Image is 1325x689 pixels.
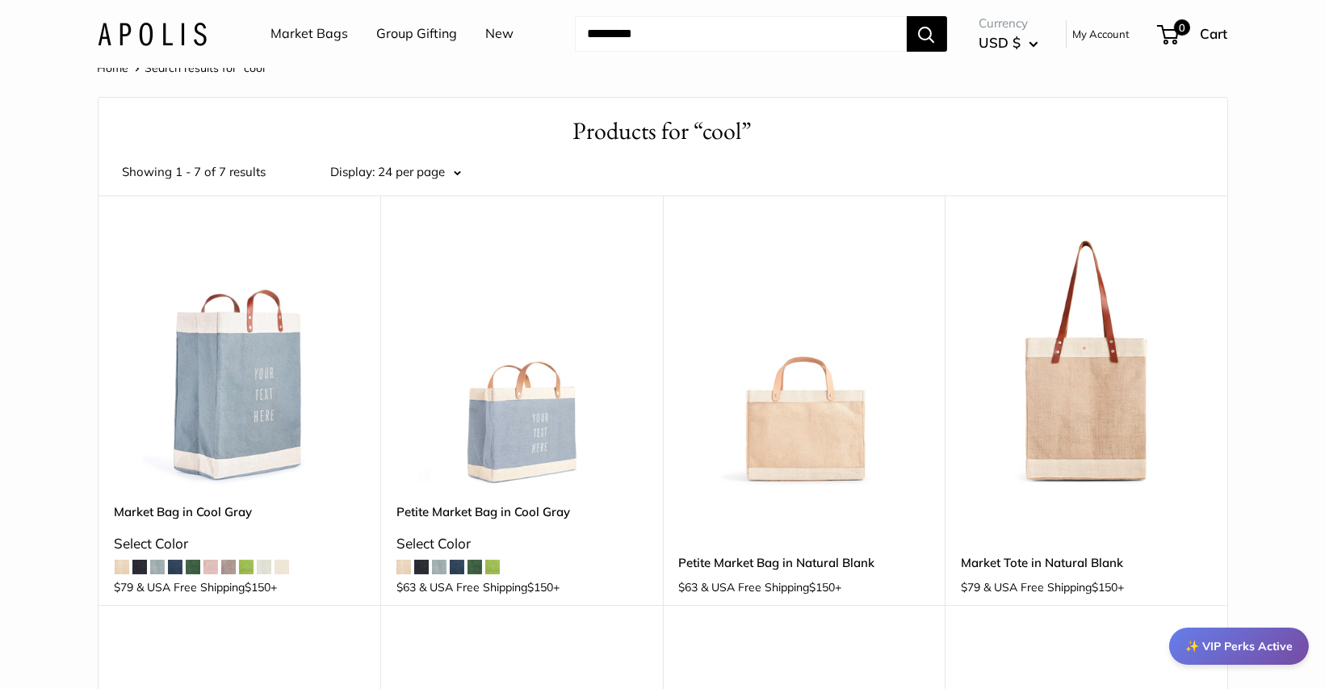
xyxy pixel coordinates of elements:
a: Market Bags [271,22,349,46]
img: Market Tote in Natural Blank [961,236,1211,486]
button: 24 per page [379,161,461,183]
span: $150 [1092,580,1117,594]
span: & USA Free Shipping + [983,582,1124,593]
span: 24 per page [379,164,446,179]
a: Home [98,61,129,75]
span: $150 [245,580,271,594]
a: Market Tote in Natural BlankMarket Tote in Natural Blank [961,236,1211,486]
span: & USA Free Shipping + [702,582,842,593]
a: Petite Market Bag in Natural BlankPetite Market Bag in Natural Blank [679,236,929,486]
div: Select Color [115,531,365,557]
input: Search... [575,16,907,52]
img: Apolis [98,22,207,45]
span: $79 [961,580,980,594]
div: Select Color [396,531,647,557]
a: Petite Market Bag in Natural Blank [679,553,929,572]
span: $150 [810,580,836,594]
a: 0 Cart [1159,21,1228,47]
span: $63 [396,580,416,594]
h1: Products for “cool” [123,114,1203,149]
a: Market Bag in Cool Gray [115,502,365,521]
span: Cart [1201,25,1228,42]
span: & USA Free Shipping + [419,582,560,593]
span: Showing 1 - 7 of 7 results [123,161,266,183]
button: Search [907,16,947,52]
a: Group Gifting [377,22,458,46]
span: Search results for “cool” [145,61,270,75]
img: Petite Market Bag in Natural Blank [679,236,929,486]
div: ✨ VIP Perks Active [1169,628,1309,665]
span: $63 [679,580,698,594]
img: Petite Market Bag in Cool Gray [396,236,647,486]
label: Display: [331,161,375,183]
span: Currency [979,12,1038,35]
a: Petite Market Bag in Cool GrayPetite Market Bag in Cool Gray [396,236,647,486]
a: Petite Market Bag in Cool Gray [396,502,647,521]
nav: Breadcrumb [98,57,270,78]
span: $79 [115,580,134,594]
span: USD $ [979,34,1021,51]
span: & USA Free Shipping + [137,582,278,593]
a: Market Tote in Natural Blank [961,553,1211,572]
button: USD $ [979,30,1038,56]
a: Market Bag in Cool GrayMarket Bag in Cool Gray [115,236,365,486]
span: 0 [1173,19,1189,36]
a: My Account [1073,24,1130,44]
img: Market Bag in Cool Gray [115,236,365,486]
span: $150 [527,580,553,594]
a: New [486,22,514,46]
